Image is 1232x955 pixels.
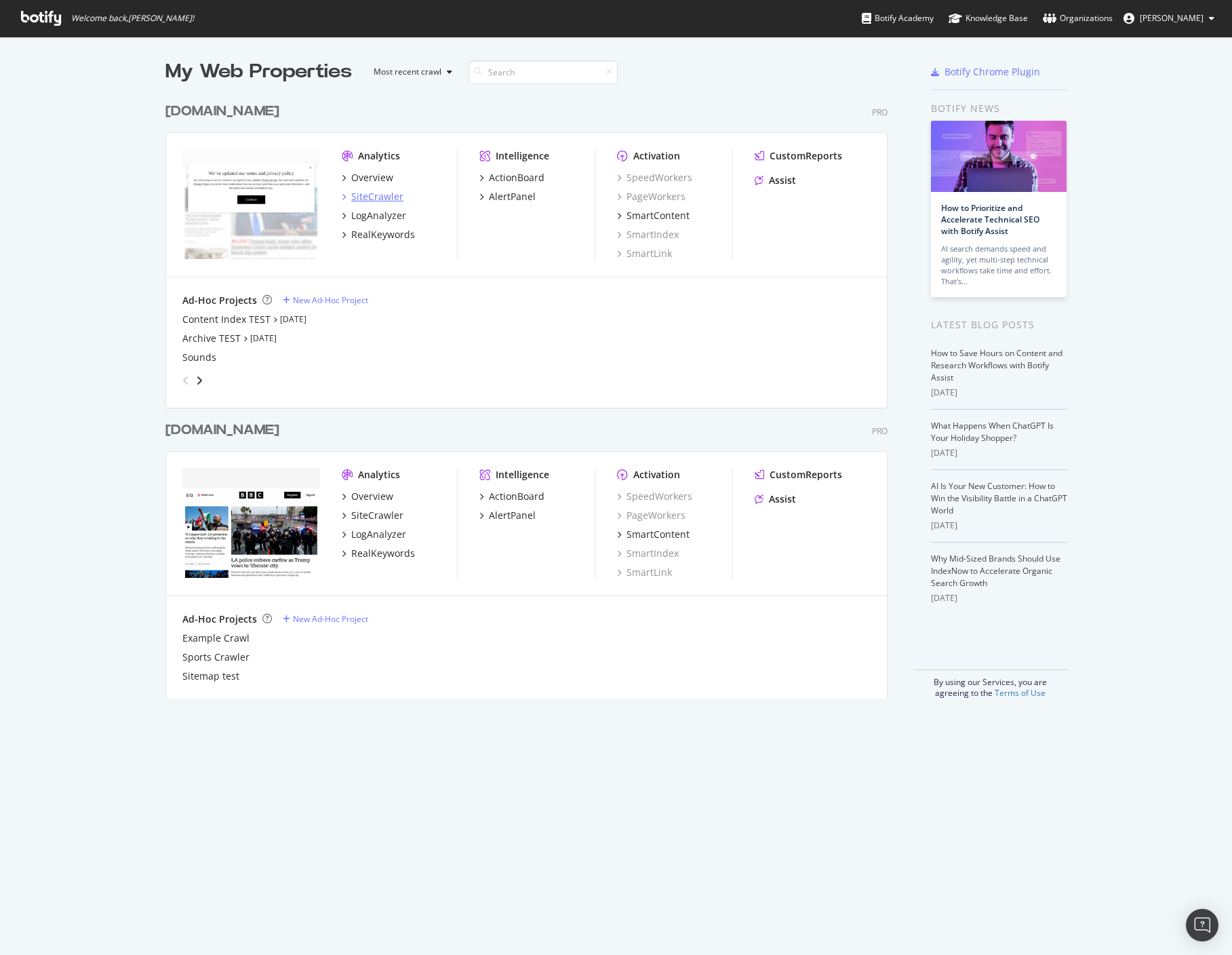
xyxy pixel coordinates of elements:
div: SmartLink [617,566,672,579]
a: [DOMAIN_NAME] [165,421,285,440]
div: Ad-Hoc Projects [182,612,257,626]
button: Most recent crawl [363,61,458,83]
div: Intelligence [496,468,549,482]
a: Sounds [182,351,216,364]
div: Open Intercom Messenger [1186,909,1218,941]
div: LogAnalyzer [351,528,406,541]
a: PageWorkers [617,509,685,522]
div: New Ad-Hoc Project [293,613,368,625]
a: RealKeywords [342,547,415,560]
div: Pro [872,106,888,118]
div: CustomReports [770,468,842,482]
div: ActionBoard [489,171,544,184]
div: Latest Blog Posts [931,317,1067,332]
a: Terms of Use [995,687,1046,699]
img: www.bbc.co.uk [182,468,320,578]
a: SpeedWorkers [617,171,692,184]
a: CustomReports [755,149,842,163]
div: Analytics [358,468,400,482]
div: Analytics [358,149,400,163]
a: LogAnalyzer [342,528,406,541]
div: Botify Academy [862,12,934,25]
img: How to Prioritize and Accelerate Technical SEO with Botify Assist [931,121,1067,192]
div: RealKeywords [351,228,415,241]
a: SmartIndex [617,547,679,560]
a: New Ad-Hoc Project [283,294,368,306]
a: Assist [755,174,796,187]
div: Pro [872,425,888,437]
div: ActionBoard [489,490,544,503]
a: How to Save Hours on Content and Research Workflows with Botify Assist [931,347,1062,383]
div: angle-right [195,374,204,387]
div: Botify news [931,101,1067,116]
span: Richard Nazarewicz [1140,12,1204,24]
div: AlertPanel [489,190,536,203]
a: CustomReports [755,468,842,482]
a: [DATE] [280,313,306,325]
a: What Happens When ChatGPT Is Your Holiday Shopper? [931,420,1054,444]
div: Knowledge Base [949,12,1028,25]
a: SmartIndex [617,228,679,241]
div: angle-left [177,370,195,391]
div: Example Crawl [182,631,250,645]
div: By using our Services, you are agreeing to the [914,669,1067,699]
a: SmartLink [617,247,672,260]
a: ActionBoard [479,490,544,503]
a: LogAnalyzer [342,209,406,222]
div: My Web Properties [165,58,352,85]
a: Overview [342,490,393,503]
div: Sitemap test [182,669,239,683]
img: www.bbc.com [182,149,320,259]
div: Overview [351,490,393,503]
div: SiteCrawler [351,509,403,522]
a: Overview [342,171,393,184]
div: [DATE] [931,447,1067,459]
div: LogAnalyzer [351,209,406,222]
div: SmartContent [627,209,690,222]
div: Overview [351,171,393,184]
div: [DATE] [931,592,1067,604]
a: SpeedWorkers [617,490,692,503]
div: Activation [633,149,680,163]
a: PageWorkers [617,190,685,203]
input: Search [469,60,618,84]
div: [DATE] [931,520,1067,532]
div: Assist [769,492,796,506]
a: Botify Chrome Plugin [931,65,1040,79]
div: SiteCrawler [351,190,403,203]
a: How to Prioritize and Accelerate Technical SEO with Botify Assist [941,202,1039,237]
div: Assist [769,174,796,187]
div: AI search demands speed and agility, yet multi-step technical workflows take time and effort. Tha... [941,243,1056,287]
a: SiteCrawler [342,190,403,203]
div: [DOMAIN_NAME] [165,102,279,121]
a: [DOMAIN_NAME] [165,102,285,121]
div: [DATE] [931,387,1067,399]
div: CustomReports [770,149,842,163]
a: Sports Crawler [182,650,250,664]
span: Welcome back, [PERSON_NAME] ! [71,13,194,24]
div: RealKeywords [351,547,415,560]
a: ActionBoard [479,171,544,184]
a: Archive TEST [182,332,241,345]
div: AlertPanel [489,509,536,522]
div: [DOMAIN_NAME] [165,421,279,440]
div: Intelligence [496,149,549,163]
div: Botify Chrome Plugin [945,65,1040,79]
a: Why Mid-Sized Brands Should Use IndexNow to Accelerate Organic Search Growth [931,553,1060,589]
div: Organizations [1043,12,1113,25]
button: [PERSON_NAME] [1113,7,1225,29]
a: AlertPanel [479,509,536,522]
a: AI Is Your New Customer: How to Win the Visibility Battle in a ChatGPT World [931,480,1067,516]
div: New Ad-Hoc Project [293,294,368,306]
a: SiteCrawler [342,509,403,522]
div: Ad-Hoc Projects [182,294,257,307]
a: Content Index TEST [182,313,271,326]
